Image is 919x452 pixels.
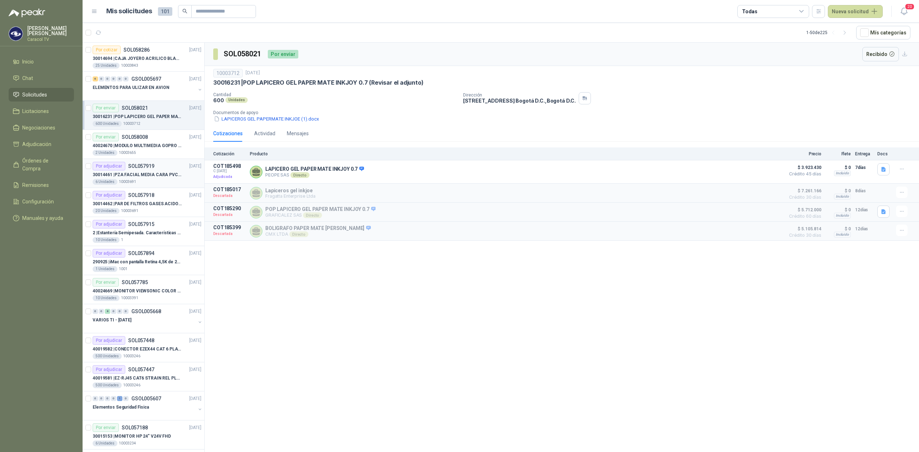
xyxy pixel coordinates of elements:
[289,231,308,237] div: Directo
[93,317,131,324] p: VARIOS TI - [DATE]
[189,337,201,344] p: [DATE]
[877,151,892,156] p: Docs
[189,47,201,53] p: [DATE]
[806,27,850,38] div: 1 - 50 de 225
[128,338,154,343] p: SOL057448
[123,47,150,52] p: SOL058286
[93,309,98,314] div: 0
[250,151,781,156] p: Producto
[93,55,182,62] p: 30014694 | CAJA JOYERO ACRILICO BLANCO OPAL (En el adjunto mas detalle)
[93,404,149,411] p: Elementos Seguridad Fisica
[785,172,821,176] span: Crédito 45 días
[213,230,246,237] p: Descartada
[131,396,161,401] p: GSOL005607
[93,423,119,432] div: Por enviar
[93,278,119,287] div: Por enviar
[93,171,182,178] p: 30014461 | PZA FACIAL MEDIA CARA PVC SERIE 6000 3M
[22,58,34,66] span: Inicio
[9,71,74,85] a: Chat
[265,193,316,199] p: Fragatta Enterprise Ltda
[189,105,201,112] p: [DATE]
[93,121,122,127] div: 600 Unidades
[111,396,116,401] div: 0
[897,5,910,18] button: 20
[855,163,873,172] p: 7 días
[128,222,154,227] p: SOL057915
[213,169,246,173] span: C: [DATE]
[121,237,123,243] p: 1
[9,121,74,135] a: Negociaciones
[93,375,182,382] p: 40019581 | EZ-RJ45 CAT6 STRAIN REL PLATINUM TOOLS
[905,3,915,10] span: 20
[105,309,110,314] div: 8
[105,396,110,401] div: 0
[189,395,201,402] p: [DATE]
[22,74,33,82] span: Chat
[213,115,320,123] button: LAPICEROS GEL PAPERMATE INKJOE (1).docx
[785,206,821,214] span: $ 5.712.000
[83,188,204,217] a: Por adjudicarSOL057918[DATE] 30014462 |PAR DE FILTROS GASES ACIDOS REF.2096 3M20 Unidades10003691
[27,26,74,36] p: [PERSON_NAME] [PERSON_NAME]
[22,214,63,222] span: Manuales y ayuda
[93,76,98,81] div: 6
[93,382,122,388] div: 500 Unidades
[93,288,182,295] p: 40024669 | MONITOR VIEWSONIC COLOR PRO VP2786-4K
[121,295,138,301] p: 10003391
[189,308,201,315] p: [DATE]
[122,135,148,140] p: SOL058008
[83,420,204,449] a: Por enviarSOL057188[DATE] 30015153 |MONITOR HP 24" V24V FHD6 Unidades10003234
[834,213,851,218] div: Incluido
[22,91,47,99] span: Solicitudes
[123,396,129,401] div: 0
[83,101,204,130] a: Por enviarSOL058021[DATE] 30016231 |POP LAPICERO GEL PAPER MATE INKJOY 0.7 (Revisar el adjunto)60...
[93,396,98,401] div: 0
[83,130,204,159] a: Por enviarSOL058008[DATE] 40024670 |MODULO MULTIMEDIA GOPRO HERO 12 BLACK2 Unidades10003655
[213,97,224,103] p: 600
[93,191,125,199] div: Por adjudicar
[246,70,260,76] p: [DATE]
[855,206,873,214] p: 12 días
[463,93,576,98] p: Dirección
[22,157,67,173] span: Órdenes de Compra
[855,187,873,195] p: 8 días
[93,237,120,243] div: 10 Unidades
[83,275,204,304] a: Por enviarSOL057785[DATE] 40024669 |MONITOR VIEWSONIC COLOR PRO VP2786-4K10 Unidades10003391
[785,195,821,199] span: Crédito 30 días
[785,163,821,172] span: $ 3.923.430
[826,206,851,214] p: $ 0
[826,163,851,172] p: $ 0
[93,208,120,214] div: 20 Unidades
[213,163,246,169] p: COT185498
[105,76,110,81] div: 0
[83,159,204,188] a: Por adjudicarSOL057919[DATE] 30014461 |PZA FACIAL MEDIA CARA PVC SERIE 6000 3M6 Unidades10003691
[213,151,246,156] p: Cotización
[83,43,204,72] a: Por cotizarSOL058286[DATE] 30014694 |CAJA JOYERO ACRILICO BLANCO OPAL (En el adjunto mas detalle)...
[189,250,201,257] p: [DATE]
[122,425,148,430] p: SOL057188
[121,63,138,69] p: 10003843
[93,433,171,440] p: 30015153 | MONITOR HP 24" V24V FHD
[99,309,104,314] div: 0
[9,55,74,69] a: Inicio
[213,173,246,180] p: Adjudicada
[9,178,74,192] a: Remisiones
[93,113,182,120] p: 30016231 | POP LAPICERO GEL PAPER MATE INKJOY 0.7 (Revisar el adjunto)
[117,396,122,401] div: 1
[785,187,821,195] span: $ 7.261.166
[213,130,243,137] div: Cotizaciones
[93,162,125,170] div: Por adjudicar
[22,124,55,132] span: Negociaciones
[785,233,821,237] span: Crédito 30 días
[213,211,246,218] p: Descartada
[265,212,375,218] p: GRAFICALEZ SAS
[189,192,201,199] p: [DATE]
[224,48,262,60] h3: SOL058021
[119,150,136,156] p: 10003655
[122,105,148,110] p: SOL058021
[213,187,246,192] p: COT185017
[128,251,154,256] p: SOL057894
[123,353,140,359] p: 10003246
[22,181,49,189] span: Remisiones
[834,170,851,176] div: Incluido
[158,7,172,16] span: 101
